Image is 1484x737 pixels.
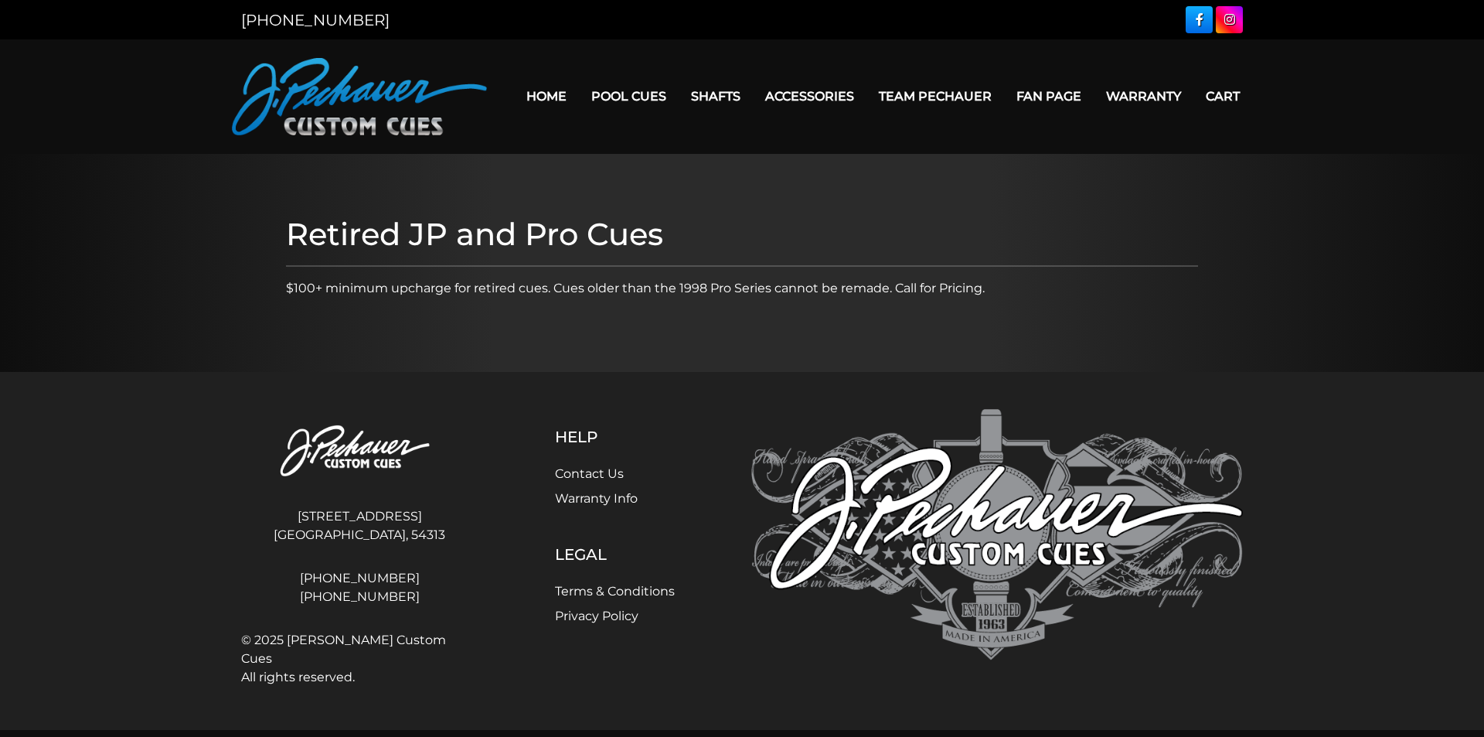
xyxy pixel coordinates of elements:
a: Contact Us [555,466,624,481]
img: Pechauer Custom Cues [751,409,1243,660]
span: © 2025 [PERSON_NAME] Custom Cues All rights reserved. [241,631,478,687]
p: $100+ minimum upcharge for retired cues. Cues older than the 1998 Pro Series cannot be remade. Ca... [286,279,1198,298]
a: Privacy Policy [555,609,638,623]
h5: Help [555,428,675,446]
img: Pechauer Custom Cues [232,58,487,135]
a: Home [514,77,579,116]
h1: Retired JP and Pro Cues [286,216,1198,253]
a: Warranty [1094,77,1193,116]
a: Shafts [679,77,753,116]
address: [STREET_ADDRESS] [GEOGRAPHIC_DATA], 54313 [241,501,478,551]
a: Accessories [753,77,866,116]
a: Team Pechauer [866,77,1004,116]
a: [PHONE_NUMBER] [241,569,478,588]
h5: Legal [555,545,675,564]
a: [PHONE_NUMBER] [241,588,478,606]
a: Terms & Conditions [555,584,675,599]
a: Cart [1193,77,1252,116]
a: [PHONE_NUMBER] [241,11,390,29]
img: Pechauer Custom Cues [241,409,478,495]
a: Fan Page [1004,77,1094,116]
a: Warranty Info [555,491,638,506]
a: Pool Cues [579,77,679,116]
